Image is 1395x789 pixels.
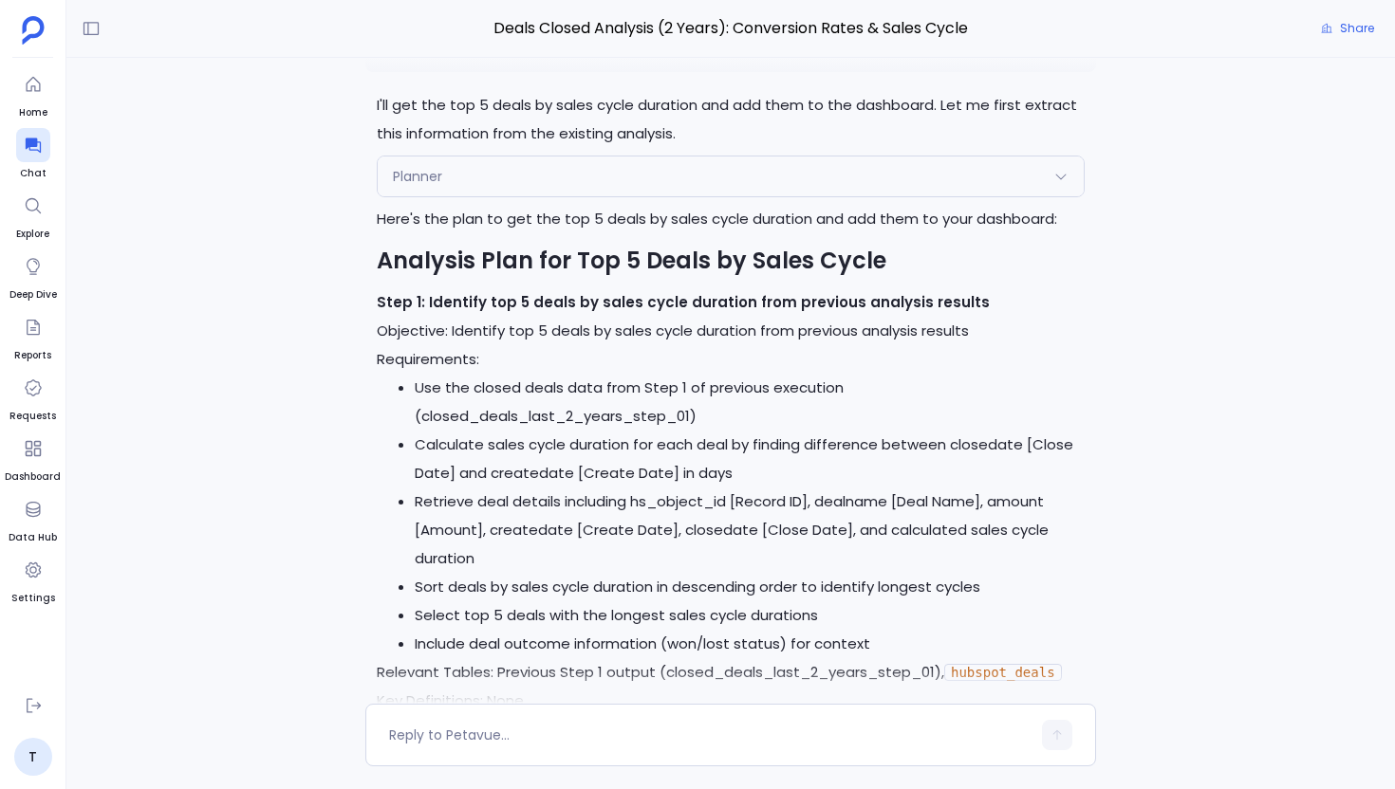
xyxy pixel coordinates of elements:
span: Share [1340,21,1374,36]
span: Requests [9,409,56,424]
a: T [14,738,52,776]
p: Relevant Tables: Previous Step 1 output (closed_deals_last_2_years_step_01), [377,658,1085,687]
h2: Analysis Plan for Top 5 Deals by Sales Cycle [377,245,1085,277]
span: Planner [393,167,442,186]
li: Use the closed deals data from Step 1 of previous execution (closed_deals_last_2_years_step_01) [415,374,1085,431]
button: Share [1310,15,1386,42]
p: Here's the plan to get the top 5 deals by sales cycle duration and add them to your dashboard: [377,205,1085,233]
span: Reports [14,348,51,363]
li: Retrieve deal details including hs_object_id [Record ID], dealname [Deal Name], amount [Amount], ... [415,487,1085,573]
span: Settings [11,591,55,606]
code: hubspot_deals [944,664,1062,681]
li: Include deal outcome information (won/lost status) for context [415,630,1085,658]
span: Dashboard [5,469,61,485]
a: Explore [16,189,50,242]
a: Deep Dive [9,249,57,303]
a: Data Hub [9,492,57,545]
span: Home [16,105,50,120]
span: Deals Closed Analysis (2 Years): Conversion Rates & Sales Cycle [365,16,1096,41]
p: I'll get the top 5 deals by sales cycle duration and add them to the dashboard. Let me first extr... [377,91,1085,148]
a: Dashboard [5,431,61,485]
span: Deep Dive [9,287,57,303]
strong: Step 1: Identify top 5 deals by sales cycle duration from previous analysis results [377,292,990,312]
span: Data Hub [9,530,57,545]
span: Explore [16,227,50,242]
a: Settings [11,553,55,606]
li: Calculate sales cycle duration for each deal by finding difference between closedate [Close Date]... [415,431,1085,487]
span: Chat [16,166,50,181]
a: Home [16,67,50,120]
li: Sort deals by sales cycle duration in descending order to identify longest cycles [415,573,1085,601]
li: Select top 5 deals with the longest sales cycle durations [415,601,1085,630]
img: petavue logo [22,16,45,45]
p: Requirements: [377,345,1085,374]
a: Requests [9,371,56,424]
a: Chat [16,128,50,181]
a: Reports [14,310,51,363]
p: Objective: Identify top 5 deals by sales cycle duration from previous analysis results [377,317,1085,345]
